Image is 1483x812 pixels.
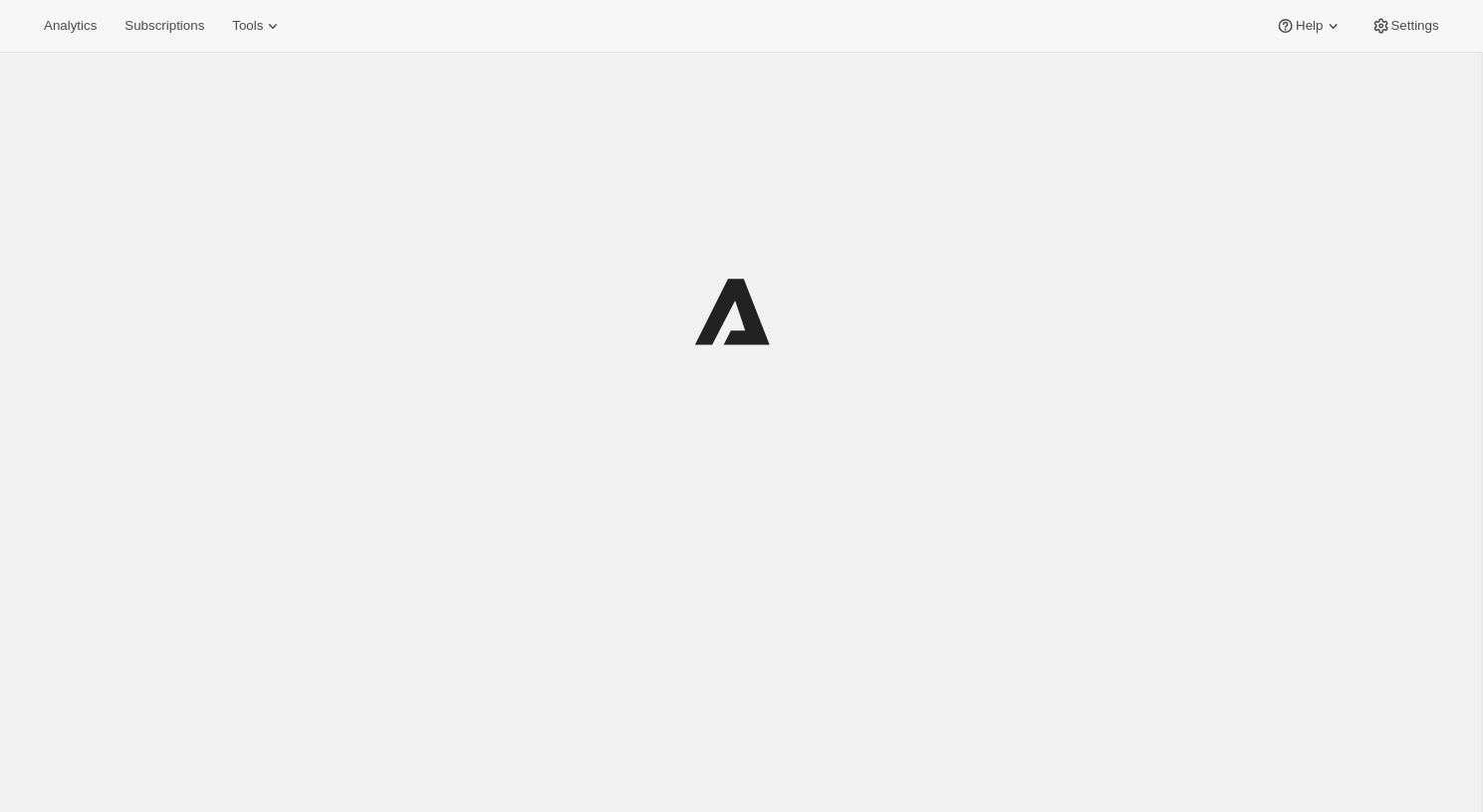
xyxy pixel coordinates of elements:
button: Help [1264,12,1355,40]
span: Settings [1391,18,1439,34]
button: Tools [220,12,295,40]
button: Settings [1359,12,1451,40]
button: Subscriptions [113,12,216,40]
span: Analytics [44,18,97,34]
span: Help [1296,18,1323,34]
button: Analytics [32,12,109,40]
span: Tools [232,18,263,34]
span: Subscriptions [124,18,204,34]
